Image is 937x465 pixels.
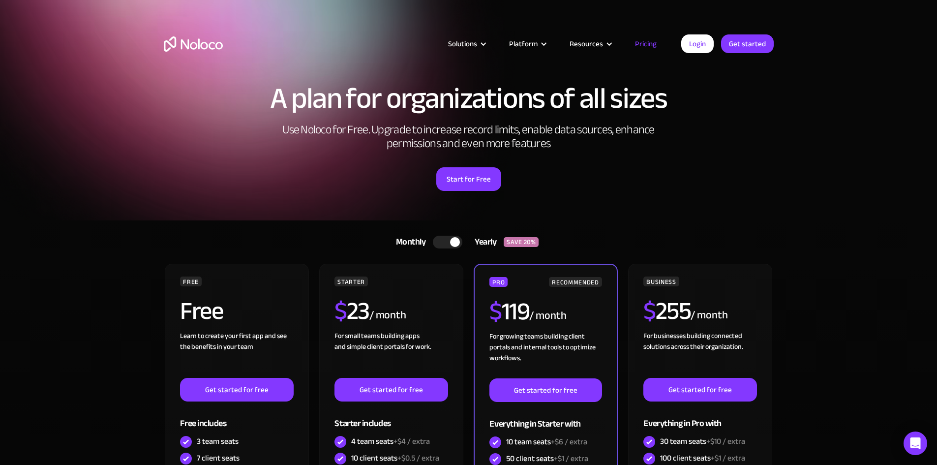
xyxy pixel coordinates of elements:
[489,378,602,402] a: Get started for free
[180,299,223,323] h2: Free
[351,453,439,464] div: 10 client seats
[384,235,433,249] div: Monthly
[706,434,745,449] span: +$10 / extra
[197,453,240,464] div: 7 client seats
[643,277,679,286] div: BUSINESS
[623,37,669,50] a: Pricing
[180,331,293,378] div: Learn to create your first app and see the benefits in your team ‍
[180,378,293,402] a: Get started for free
[197,436,239,447] div: 3 team seats
[489,331,602,378] div: For growing teams building client portals and internal tools to optimize workflows.
[334,402,448,434] div: Starter includes
[272,123,665,151] h2: Use Noloco for Free. Upgrade to increase record limits, enable data sources, enhance permissions ...
[551,434,587,449] span: +$6 / extra
[643,288,656,334] span: $
[509,37,538,50] div: Platform
[489,288,502,335] span: $
[180,402,293,434] div: Free includes
[504,237,539,247] div: SAVE 20%
[369,308,406,323] div: / month
[164,84,774,113] h1: A plan for organizations of all sizes
[557,37,623,50] div: Resources
[721,34,774,53] a: Get started
[529,308,566,324] div: / month
[904,432,927,455] div: Open Intercom Messenger
[448,37,477,50] div: Solutions
[643,378,756,402] a: Get started for free
[334,331,448,378] div: For small teams building apps and simple client portals for work. ‍
[462,235,504,249] div: Yearly
[436,167,501,191] a: Start for Free
[691,308,727,323] div: / month
[681,34,714,53] a: Login
[497,37,557,50] div: Platform
[660,436,745,447] div: 30 team seats
[506,436,587,447] div: 10 team seats
[436,37,497,50] div: Solutions
[164,36,223,52] a: home
[334,277,367,286] div: STARTER
[489,402,602,434] div: Everything in Starter with
[570,37,603,50] div: Resources
[334,288,347,334] span: $
[489,277,508,287] div: PRO
[643,402,756,434] div: Everything in Pro with
[489,299,529,324] h2: 119
[334,378,448,402] a: Get started for free
[506,453,588,464] div: 50 client seats
[549,277,602,287] div: RECOMMENDED
[334,299,369,323] h2: 23
[643,299,691,323] h2: 255
[180,277,202,286] div: FREE
[351,436,430,447] div: 4 team seats
[643,331,756,378] div: For businesses building connected solutions across their organization. ‍
[660,453,745,464] div: 100 client seats
[393,434,430,449] span: +$4 / extra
